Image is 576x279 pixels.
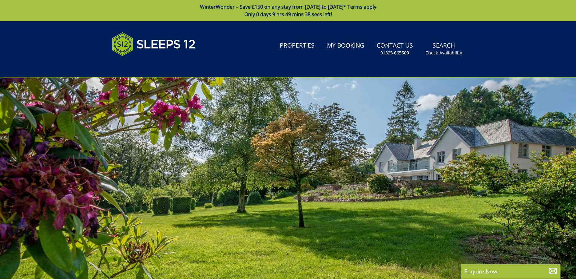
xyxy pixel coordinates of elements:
[423,39,465,59] a: SearchCheck Availability
[109,63,174,69] iframe: Customer reviews powered by Trustpilot
[374,39,415,59] a: Contact Us01823 665500
[324,39,367,53] a: My Booking
[380,50,409,56] small: 01823 665500
[244,11,332,18] span: Only 0 days 9 hrs 49 mins 38 secs left!
[277,39,317,53] a: Properties
[464,267,557,275] p: Enquire Now
[425,50,462,56] small: Check Availability
[112,29,196,60] img: Sleeps 12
